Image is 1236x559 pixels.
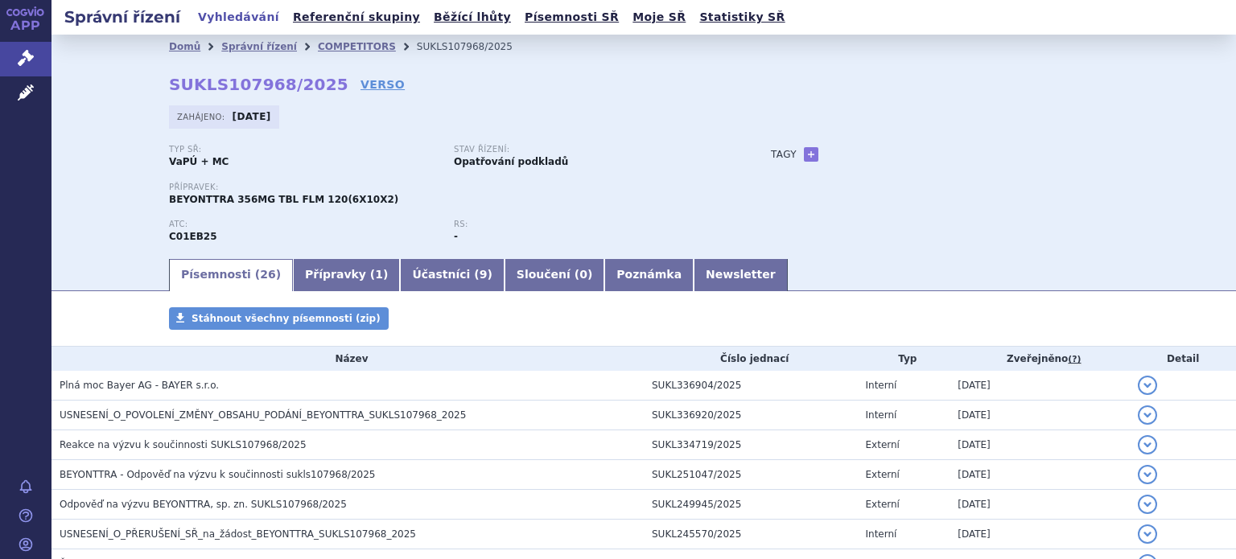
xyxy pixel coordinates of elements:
a: + [804,147,818,162]
p: RS: [454,220,723,229]
button: detail [1138,465,1157,484]
a: Domů [169,41,200,52]
a: Statistiky SŘ [694,6,789,28]
span: Externí [866,499,900,510]
h3: Tagy [771,145,797,164]
a: Písemnosti (26) [169,259,293,291]
a: Běžící lhůty [429,6,516,28]
a: Moje SŘ [628,6,690,28]
abbr: (?) [1068,354,1081,365]
h2: Správní řízení [51,6,193,28]
span: 9 [480,268,488,281]
span: Odpověď na výzvu BEYONTTRA, sp. zn. SUKLS107968/2025 [60,499,347,510]
a: Referenční skupiny [288,6,425,28]
a: COMPETITORS [318,41,396,52]
a: Přípravky (1) [293,259,400,291]
span: 0 [579,268,587,281]
span: Plná moc Bayer AG - BAYER s.r.o. [60,380,219,391]
button: detail [1138,495,1157,514]
a: Poznámka [604,259,694,291]
td: SUKL336904/2025 [644,371,858,401]
td: SUKL249945/2025 [644,490,858,520]
span: 1 [375,268,383,281]
strong: VaPÚ + MC [169,156,229,167]
td: [DATE] [950,520,1130,549]
a: Newsletter [694,259,788,291]
button: detail [1138,435,1157,454]
td: SUKL245570/2025 [644,520,858,549]
span: USNESENÍ_O_PŘERUŠENÍ_SŘ_na_žádost_BEYONTTRA_SUKLS107968_2025 [60,528,416,540]
span: Zahájeno: [177,110,228,123]
td: [DATE] [950,430,1130,460]
a: Účastníci (9) [400,259,504,291]
td: [DATE] [950,371,1130,401]
button: detail [1138,524,1157,544]
a: Písemnosti SŘ [520,6,624,28]
strong: [DATE] [233,111,271,122]
span: BEYONTTRA - Odpověď na výzvu k součinnosti sukls107968/2025 [60,469,375,480]
span: Externí [866,439,900,450]
button: detail [1138,376,1157,395]
th: Typ [858,347,950,371]
span: Externí [866,469,900,480]
td: SUKL334719/2025 [644,430,858,460]
button: detail [1138,405,1157,425]
th: Zveřejněno [950,347,1130,371]
strong: Opatřování podkladů [454,156,568,167]
span: Interní [866,380,897,391]
td: [DATE] [950,460,1130,490]
a: VERSO [360,76,405,92]
strong: SUKLS107968/2025 [169,75,348,94]
a: Stáhnout všechny písemnosti (zip) [169,307,389,330]
th: Detail [1130,347,1236,371]
li: SUKLS107968/2025 [417,35,534,59]
strong: - [454,231,458,242]
span: Interní [866,409,897,421]
span: 26 [260,268,275,281]
strong: AKORAMIDIS [169,231,217,242]
span: USNESENÍ_O_POVOLENÍ_ZMĚNY_OBSAHU_PODÁNÍ_BEYONTTRA_SUKLS107968_2025 [60,409,466,421]
p: Přípravek: [169,183,739,192]
th: Číslo jednací [644,347,858,371]
a: Správní řízení [221,41,297,52]
td: SUKL251047/2025 [644,460,858,490]
p: ATC: [169,220,438,229]
td: SUKL336920/2025 [644,401,858,430]
p: Typ SŘ: [169,145,438,154]
span: Stáhnout všechny písemnosti (zip) [192,313,381,324]
span: Interní [866,528,897,540]
p: Stav řízení: [454,145,723,154]
td: [DATE] [950,401,1130,430]
span: BEYONTTRA 356MG TBL FLM 120(6X10X2) [169,194,398,205]
a: Vyhledávání [193,6,284,28]
span: Reakce na výzvu k součinnosti SUKLS107968/2025 [60,439,307,450]
td: [DATE] [950,490,1130,520]
a: Sloučení (0) [505,259,604,291]
th: Název [51,347,644,371]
